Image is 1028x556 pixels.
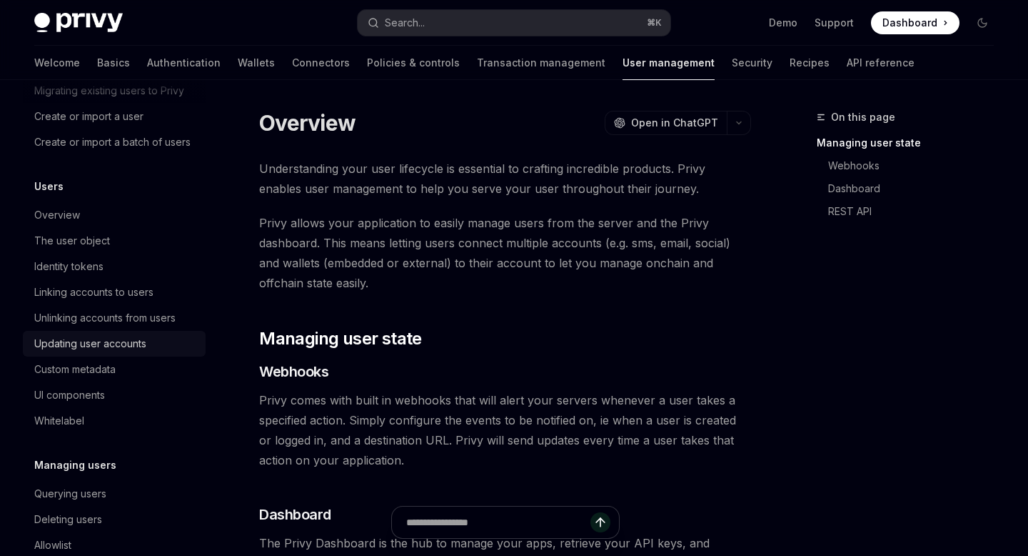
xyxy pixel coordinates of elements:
a: Security [732,46,772,80]
div: Updating user accounts [34,335,146,352]
a: Dashboard [828,177,1005,200]
h5: Managing users [34,457,116,474]
a: User management [623,46,715,80]
button: Open in ChatGPT [605,111,727,135]
div: Overview [34,207,80,224]
a: Querying users [23,481,206,507]
div: Search... [385,14,425,31]
a: Unlinking accounts from users [23,305,206,331]
span: Webhooks [259,362,328,382]
a: API reference [847,46,914,80]
a: Wallets [238,46,275,80]
a: Connectors [292,46,350,80]
span: Open in ChatGPT [631,116,718,130]
a: Deleting users [23,507,206,532]
div: Deleting users [34,511,102,528]
div: Custom metadata [34,361,116,378]
a: Create or import a batch of users [23,129,206,155]
a: The user object [23,228,206,254]
span: Understanding your user lifecycle is essential to crafting incredible products. Privy enables use... [259,159,751,199]
div: The user object [34,232,110,249]
div: Create or import a batch of users [34,134,191,151]
span: ⌘ K [647,17,662,29]
span: Dashboard [882,16,937,30]
a: Dashboard [871,11,959,34]
div: Whitelabel [34,412,84,430]
a: Policies & controls [367,46,460,80]
a: Transaction management [477,46,605,80]
a: Linking accounts to users [23,279,206,305]
a: REST API [828,200,1005,223]
a: Managing user state [817,131,1005,154]
img: dark logo [34,13,123,33]
button: Search...⌘K [358,10,670,36]
a: UI components [23,382,206,408]
h5: Users [34,178,64,195]
a: Basics [97,46,130,80]
div: Identity tokens [34,258,104,275]
button: Toggle dark mode [971,11,994,34]
div: Querying users [34,485,106,502]
span: Privy comes with built in webhooks that will alert your servers whenever a user takes a specified... [259,390,751,470]
div: Create or import a user [34,108,143,125]
a: Webhooks [828,154,1005,177]
a: Whitelabel [23,408,206,434]
a: Identity tokens [23,254,206,279]
div: Allowlist [34,537,71,554]
span: Privy allows your application to easily manage users from the server and the Privy dashboard. Thi... [259,213,751,293]
a: Demo [769,16,797,30]
a: Support [815,16,854,30]
span: Managing user state [259,327,422,350]
a: Custom metadata [23,357,206,382]
button: Send message [590,512,610,532]
a: Recipes [790,46,830,80]
a: Overview [23,202,206,228]
h1: Overview [259,110,356,136]
a: Updating user accounts [23,331,206,357]
span: On this page [831,109,895,126]
a: Authentication [147,46,221,80]
div: UI components [34,387,105,404]
a: Welcome [34,46,80,80]
a: Create or import a user [23,104,206,129]
div: Unlinking accounts from users [34,309,176,327]
div: Linking accounts to users [34,284,153,301]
